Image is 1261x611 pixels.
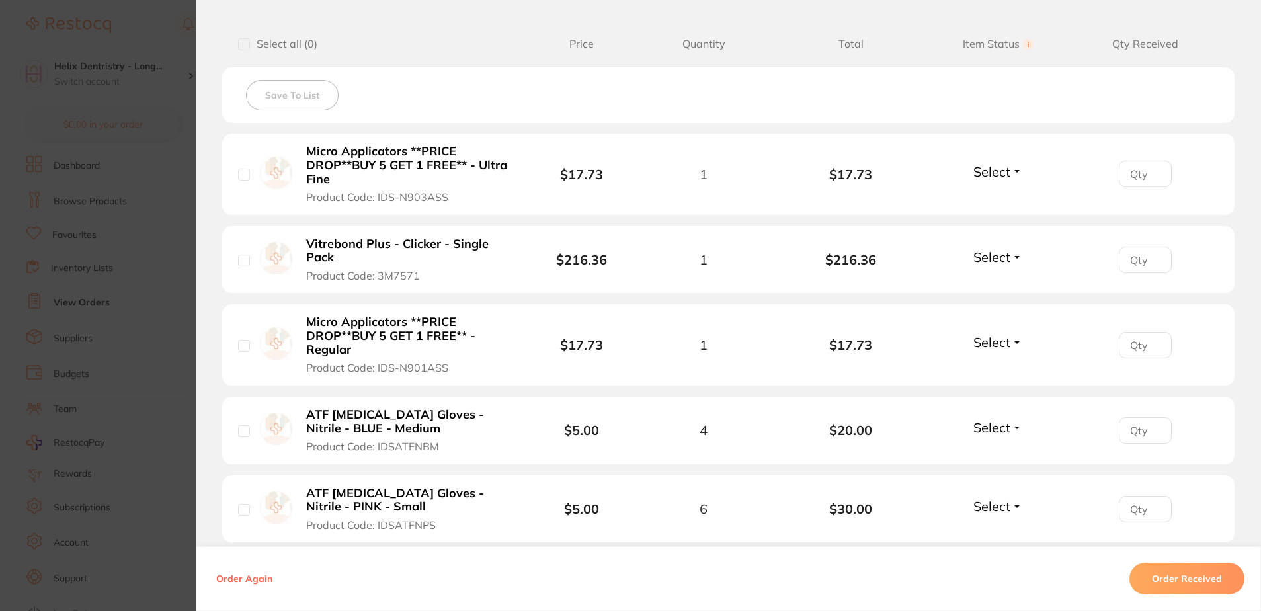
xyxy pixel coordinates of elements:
[778,423,924,438] b: $20.00
[1119,247,1172,273] input: Qty
[1119,496,1172,522] input: Qty
[306,270,420,282] span: Product Code: 3M7571
[969,498,1026,514] button: Select
[532,38,630,50] span: Price
[556,251,607,268] b: $216.36
[306,408,508,435] b: ATF [MEDICAL_DATA] Gloves - Nitrile - BLUE - Medium
[969,249,1026,265] button: Select
[246,80,339,110] button: Save To List
[260,327,292,360] img: Micro Applicators **PRICE DROP**BUY 5 GET 1 FREE** - Regular
[969,419,1026,436] button: Select
[778,501,924,516] b: $30.00
[564,422,599,438] b: $5.00
[306,191,448,203] span: Product Code: IDS-N903ASS
[302,486,512,532] button: ATF [MEDICAL_DATA] Gloves - Nitrile - PINK - Small Product Code: IDSATFNPS
[969,334,1026,350] button: Select
[630,38,777,50] span: Quantity
[778,38,924,50] span: Total
[700,423,708,438] span: 4
[250,38,317,50] span: Select all ( 0 )
[1119,161,1172,187] input: Qty
[306,362,448,374] span: Product Code: IDS-N901ASS
[973,419,1010,436] span: Select
[778,337,924,352] b: $17.73
[1119,332,1172,358] input: Qty
[302,407,512,454] button: ATF [MEDICAL_DATA] Gloves - Nitrile - BLUE - Medium Product Code: IDSATFNBM
[973,498,1010,514] span: Select
[306,440,439,452] span: Product Code: IDSATFNBM
[778,167,924,182] b: $17.73
[564,501,599,517] b: $5.00
[306,519,436,531] span: Product Code: IDSATFNPS
[306,237,508,265] b: Vitrebond Plus - Clicker - Single Pack
[560,166,603,183] b: $17.73
[924,38,1071,50] span: Item Status
[212,573,276,585] button: Order Again
[260,491,292,524] img: ATF Dental Examination Gloves - Nitrile - PINK - Small
[700,167,708,182] span: 1
[560,337,603,353] b: $17.73
[973,334,1010,350] span: Select
[778,252,924,267] b: $216.36
[302,315,512,374] button: Micro Applicators **PRICE DROP**BUY 5 GET 1 FREE** - Regular Product Code: IDS-N901ASS
[302,144,512,204] button: Micro Applicators **PRICE DROP**BUY 5 GET 1 FREE** - Ultra Fine Product Code: IDS-N903ASS
[1119,417,1172,444] input: Qty
[973,249,1010,265] span: Select
[260,242,292,274] img: Vitrebond Plus - Clicker - Single Pack
[969,163,1026,180] button: Select
[306,145,508,186] b: Micro Applicators **PRICE DROP**BUY 5 GET 1 FREE** - Ultra Fine
[700,252,708,267] span: 1
[302,237,512,283] button: Vitrebond Plus - Clicker - Single Pack Product Code: 3M7571
[973,163,1010,180] span: Select
[1072,38,1219,50] span: Qty Received
[260,413,292,445] img: ATF Dental Examination Gloves - Nitrile - BLUE - Medium
[306,315,508,356] b: Micro Applicators **PRICE DROP**BUY 5 GET 1 FREE** - Regular
[260,157,292,189] img: Micro Applicators **PRICE DROP**BUY 5 GET 1 FREE** - Ultra Fine
[700,337,708,352] span: 1
[306,487,508,514] b: ATF [MEDICAL_DATA] Gloves - Nitrile - PINK - Small
[1129,563,1244,594] button: Order Received
[700,501,708,516] span: 6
